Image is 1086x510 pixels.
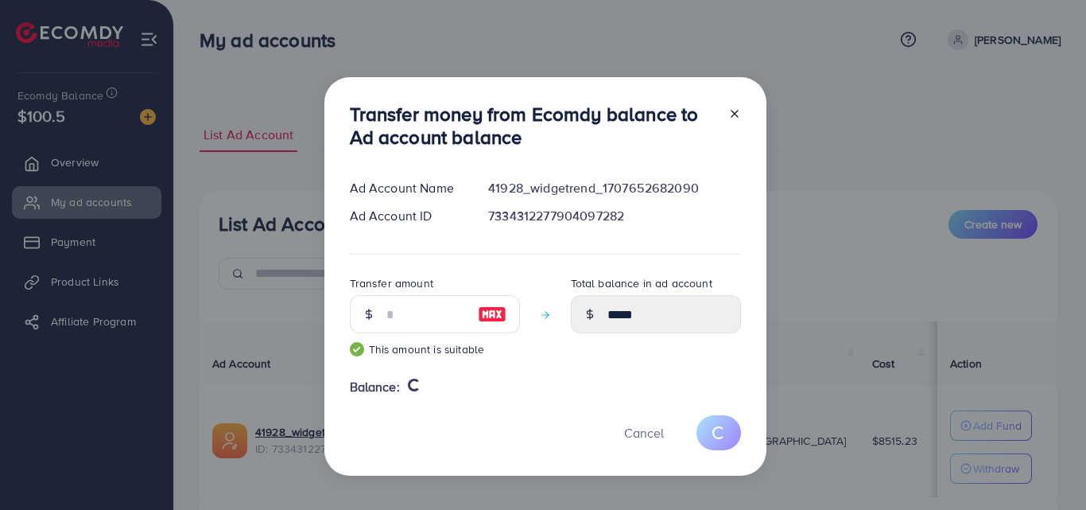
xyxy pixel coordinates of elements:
span: Balance: [350,378,400,396]
img: image [478,305,506,324]
div: Ad Account Name [337,179,476,197]
label: Total balance in ad account [571,275,712,291]
span: Cancel [624,424,664,442]
label: Transfer amount [350,275,433,291]
small: This amount is suitable [350,341,520,357]
div: 7334312277904097282 [475,207,753,225]
div: 41928_widgetrend_1707652682090 [475,179,753,197]
div: Ad Account ID [337,207,476,225]
img: guide [350,342,364,356]
button: Cancel [604,415,684,450]
h3: Transfer money from Ecomdy balance to Ad account balance [350,103,716,149]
